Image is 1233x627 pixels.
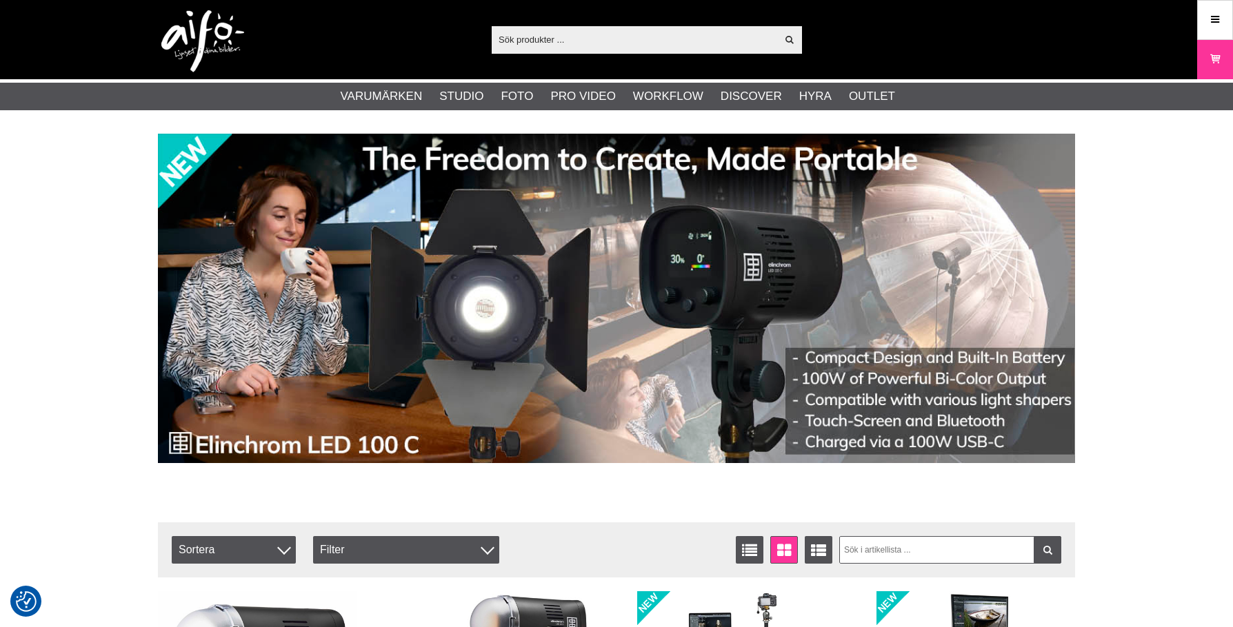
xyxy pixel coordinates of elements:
[633,88,703,105] a: Workflow
[550,88,615,105] a: Pro Video
[16,591,37,612] img: Revisit consent button
[736,536,763,564] a: Listvisning
[341,88,423,105] a: Varumärken
[799,88,832,105] a: Hyra
[839,536,1062,564] input: Sök i artikellista ...
[158,134,1075,463] img: Annons:002 banner-elin-led100c11390x.jpg
[439,88,483,105] a: Studio
[770,536,798,564] a: Fönstervisning
[805,536,832,564] a: Utökad listvisning
[492,29,776,50] input: Sök produkter ...
[501,88,533,105] a: Foto
[849,88,895,105] a: Outlet
[1034,536,1061,564] a: Filtrera
[172,536,296,564] span: Sortera
[161,10,244,72] img: logo.png
[313,536,499,564] div: Filter
[16,589,37,614] button: Samtyckesinställningar
[721,88,782,105] a: Discover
